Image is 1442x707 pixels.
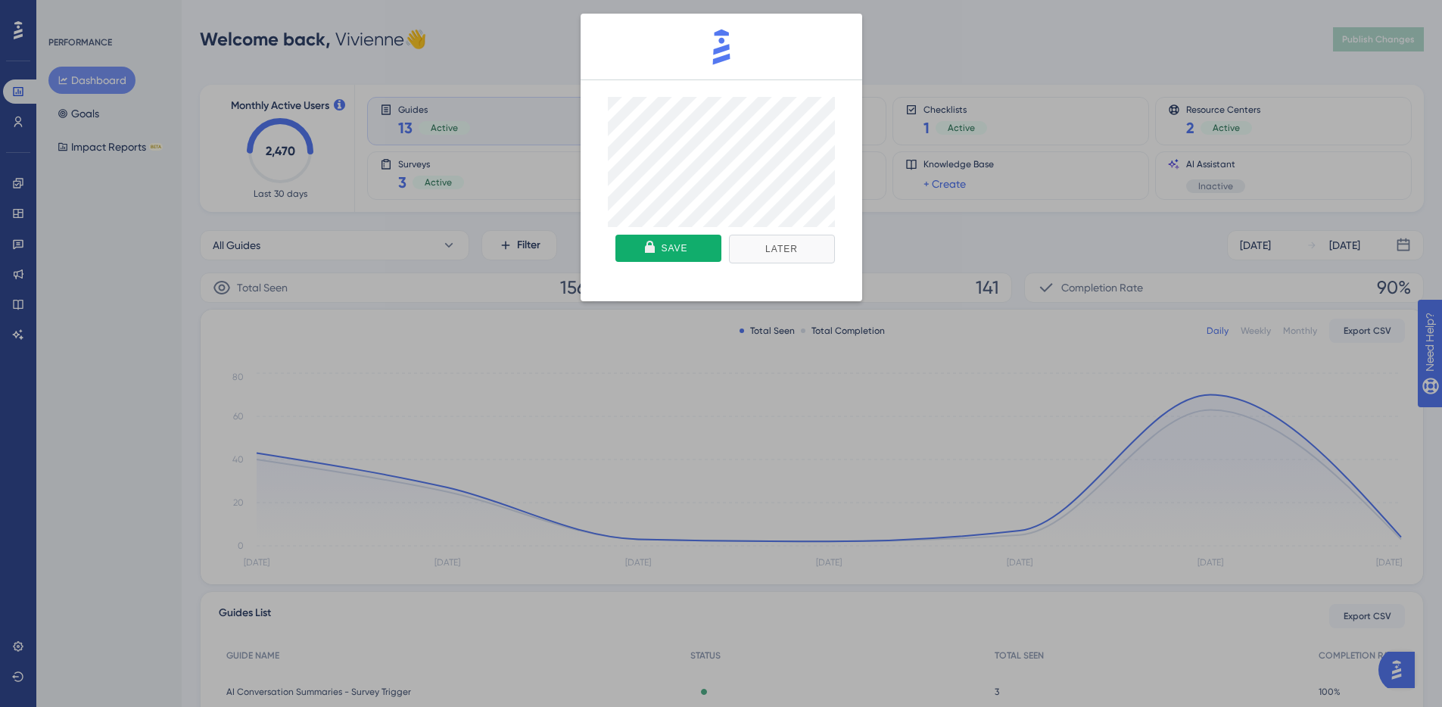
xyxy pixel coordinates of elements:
[36,4,95,22] span: Need Help?
[615,235,721,262] button: Save
[661,235,687,262] div: Save
[729,235,835,263] button: Later
[702,28,740,66] img: userguiding.png
[5,9,32,36] img: launcher-image-alternative-text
